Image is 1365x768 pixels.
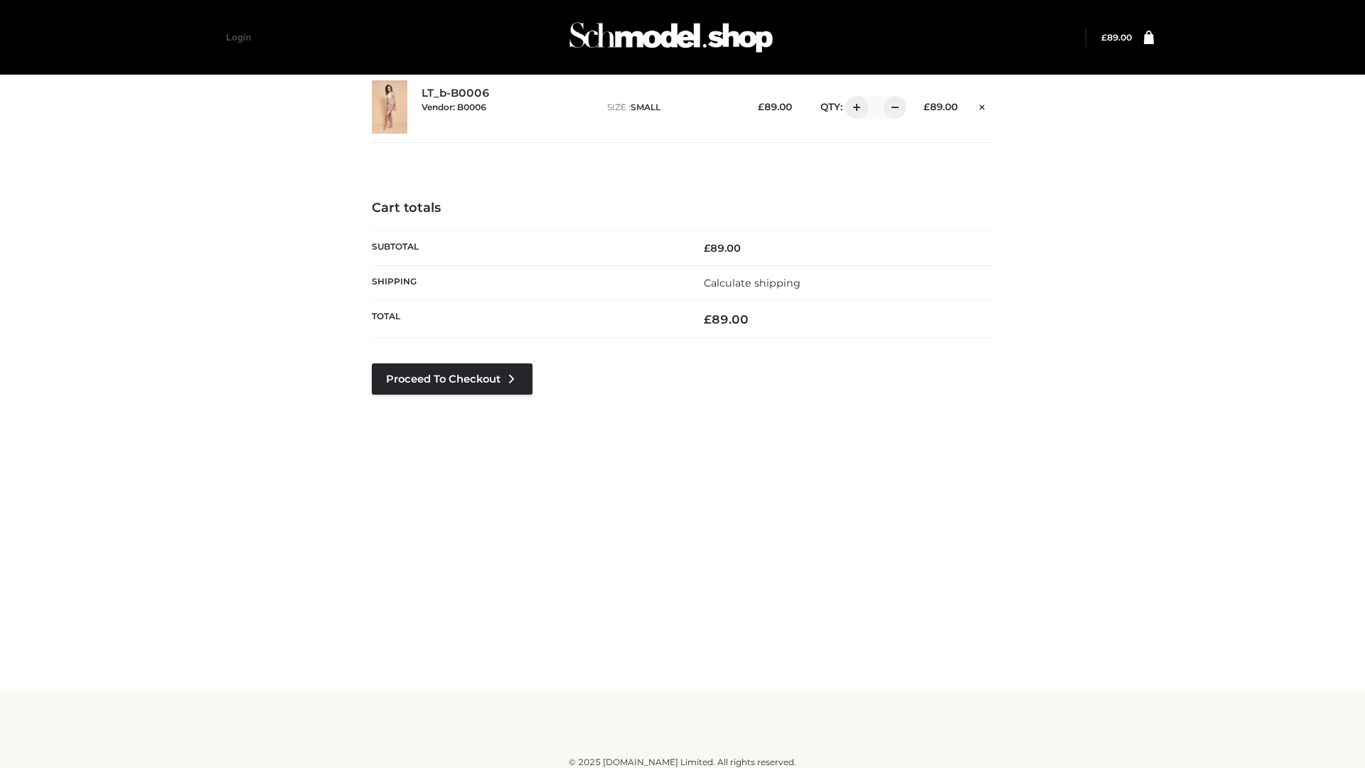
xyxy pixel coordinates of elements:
th: Subtotal [372,230,682,265]
th: Shipping [372,265,682,300]
bdi: 89.00 [704,242,741,255]
span: SMALL [631,102,660,112]
bdi: 89.00 [924,101,958,112]
span: £ [924,101,930,112]
img: Schmodel Admin 964 [564,9,778,65]
small: Vendor: B0006 [422,102,486,112]
span: £ [704,242,710,255]
bdi: 89.00 [704,312,749,326]
bdi: 89.00 [1101,32,1132,43]
a: Calculate shipping [704,277,801,289]
th: Total [372,301,682,338]
a: £89.00 [1101,32,1132,43]
p: size : [607,101,736,114]
div: QTY: [806,96,901,119]
a: Proceed to Checkout [372,363,532,395]
bdi: 89.00 [758,101,792,112]
a: Login [226,32,251,43]
h4: Cart totals [372,201,993,216]
span: £ [758,101,764,112]
span: £ [704,312,712,326]
a: Remove this item [972,96,993,114]
div: LT_b-B0006 [422,87,593,127]
span: £ [1101,32,1107,43]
